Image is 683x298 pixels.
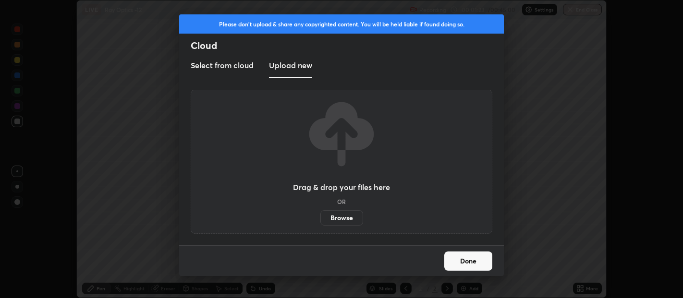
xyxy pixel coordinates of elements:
[191,39,504,52] h2: Cloud
[444,251,492,271] button: Done
[269,60,312,71] h3: Upload new
[337,199,346,204] h5: OR
[191,60,254,71] h3: Select from cloud
[293,183,390,191] h3: Drag & drop your files here
[179,14,504,34] div: Please don't upload & share any copyrighted content. You will be held liable if found doing so.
